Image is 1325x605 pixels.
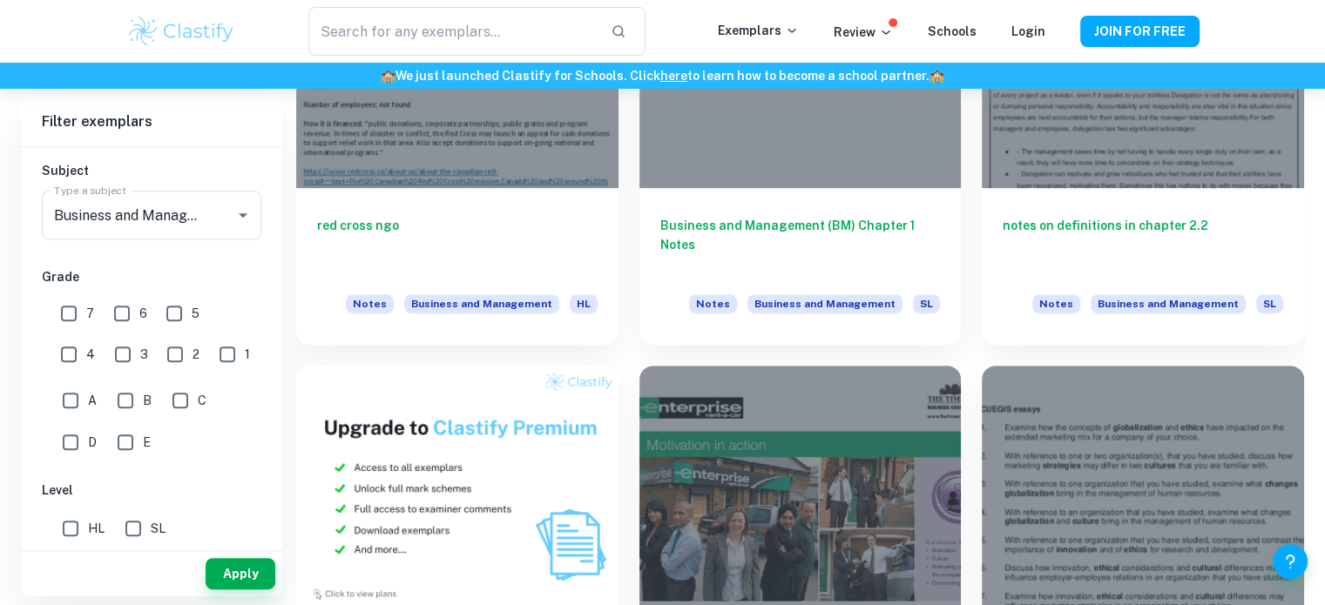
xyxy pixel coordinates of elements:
button: Open [231,203,255,227]
span: HL [88,519,105,538]
span: 4 [86,345,95,364]
h6: red cross ngo [317,216,598,273]
span: 🏫 [381,69,395,83]
button: Help and Feedback [1273,544,1308,579]
span: Notes [689,294,737,313]
label: Type a subject [54,183,126,198]
h6: Filter exemplars [21,97,282,146]
span: 5 [192,304,199,323]
h6: We just launched Clastify for Schools. Click to learn how to become a school partner. [3,66,1322,85]
span: Business and Management [404,294,559,313]
img: Clastify logo [126,14,237,49]
span: HL [570,294,598,313]
span: Notes [1032,294,1080,313]
span: 7 [86,304,94,323]
h6: Grade [42,267,261,286]
span: 1 [245,345,250,364]
p: Review [834,23,893,42]
span: Business and Management [747,294,902,313]
span: A [88,391,97,410]
h6: Business and Management (BM) Chapter 1 Notes [660,216,941,273]
span: Business and Management [1091,294,1246,313]
span: B [143,391,152,410]
span: 🏫 [930,69,944,83]
span: D [88,433,97,452]
h6: Subject [42,161,261,180]
span: Notes [346,294,394,313]
button: Apply [206,558,275,589]
h6: Level [42,481,261,500]
span: SL [1256,294,1283,313]
h6: notes on definitions in chapter 2.2 [1003,216,1283,273]
span: C [198,391,206,410]
button: JOIN FOR FREE [1080,16,1200,47]
input: Search for any exemplars... [308,7,596,56]
a: Login [1011,24,1045,38]
span: SL [151,519,166,538]
a: here [660,69,687,83]
span: 3 [140,345,148,364]
span: 2 [193,345,199,364]
a: Schools [928,24,977,38]
span: E [143,433,151,452]
span: 6 [139,304,147,323]
p: Exemplars [718,21,799,40]
span: SL [913,294,940,313]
